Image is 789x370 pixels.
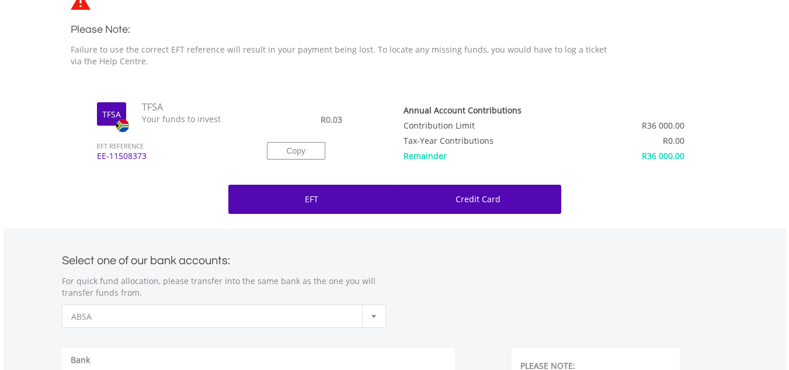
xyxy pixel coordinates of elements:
span: TFSA [133,101,250,114]
p: Failure to use the correct EFT reference will result in your payment being lost. To locate any mi... [71,44,620,67]
td: Remainder [404,146,582,161]
th: Contributions are made up of deposits and transfers for the tax year [404,101,582,116]
span: ABSA [71,305,359,328]
h3: Please Note: [71,22,620,38]
span: EFT REFERENCE [88,126,249,151]
p: For quick fund allocation, please transfer into the same bank as the one you will transfer funds ... [62,275,386,299]
span: R36 000.00 [642,120,684,131]
p: Credit Card [456,193,500,205]
span: R0.03 [321,114,342,125]
td: Tax-Year Contributions [404,131,582,146]
span: R36 000.00 [642,150,684,161]
td: Contribution Limit [404,116,582,131]
span: R0.00 [663,135,684,146]
span: Your funds to invest [133,113,250,125]
label: Bank [71,354,90,366]
button: Copy [267,142,325,160]
label: TFSA [102,109,121,120]
p: EFT [305,193,318,205]
span: EE-11508373 [88,150,249,172]
label: Select one of our bank accounts: [62,251,230,267]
